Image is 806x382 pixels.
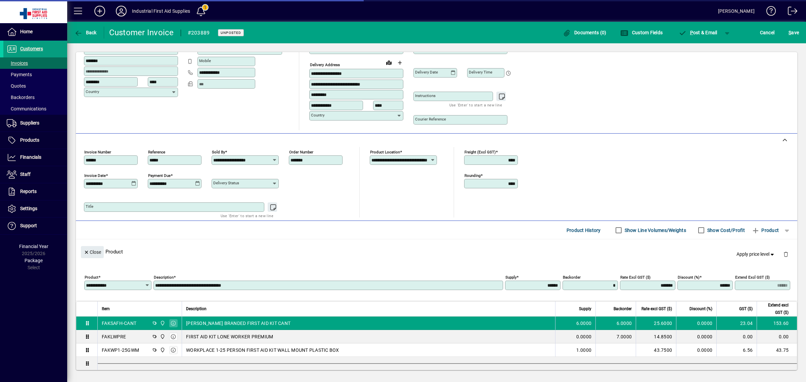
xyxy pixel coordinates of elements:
button: Post & Email [675,27,721,39]
a: Backorders [3,92,67,103]
span: ave [789,27,799,38]
td: 0.0000 [676,317,716,330]
mat-label: Order number [289,150,313,154]
a: Quotes [3,80,67,92]
span: 6.0000 [617,320,632,327]
mat-label: Product location [370,150,400,154]
span: [PERSON_NAME] BRANDED FIRST AID KIT CANT [186,320,290,327]
a: Knowledge Base [761,1,776,23]
div: Customer Invoice [109,27,174,38]
span: Apply price level [736,251,775,258]
mat-label: Mobile [199,58,211,63]
div: 14.8500 [640,333,672,340]
span: Rate excl GST ($) [641,305,672,313]
span: Customers [20,46,43,51]
span: P [690,30,693,35]
mat-label: Discount (%) [678,275,700,280]
a: Communications [3,103,67,114]
td: 0.0000 [676,343,716,357]
mat-label: Invoice date [84,173,106,178]
mat-label: Supply [505,275,517,280]
mat-label: Extend excl GST ($) [735,275,770,280]
td: 0.00 [757,330,797,343]
button: Back [73,27,98,39]
span: Package [25,258,43,263]
span: Support [20,223,37,228]
span: 0.0000 [576,333,592,340]
span: Backorders [7,95,35,100]
td: 0.00 [716,330,757,343]
span: Discount (%) [689,305,712,313]
span: Product History [567,225,601,236]
span: Documents (0) [563,30,607,35]
mat-label: Country [86,89,99,94]
div: Product [76,239,797,264]
mat-label: Courier Reference [415,117,446,122]
div: Industrial First Aid Supplies [132,6,190,16]
a: Products [3,132,67,149]
span: Payments [7,72,32,77]
span: Description [186,305,207,313]
div: FAKWP1-25GWM [102,347,139,353]
span: Financials [20,154,41,160]
td: 0.0000 [676,330,716,343]
mat-label: Delivery status [213,181,239,185]
button: Delete [778,246,794,262]
span: Home [20,29,33,34]
button: Custom Fields [619,27,664,39]
mat-label: Reference [148,150,165,154]
label: Show Cost/Profit [706,227,745,234]
div: FAKLWPRE [102,333,126,340]
app-page-header-button: Close [79,249,105,255]
span: ost & Email [678,30,717,35]
mat-label: Freight (excl GST) [464,150,496,154]
span: Financial Year [19,244,48,249]
span: WORKPLACE 1-25 PERSON FIRST AID KIT WALL MOUNT PLASTIC BOX [186,347,339,353]
span: FIRST AID KIT LONE WORKER PREMIUM [186,333,273,340]
a: Settings [3,200,67,217]
a: Support [3,218,67,234]
div: FAKSAFH-CANT [102,320,136,327]
span: Staff [20,172,31,177]
span: Products [20,137,39,143]
div: 25.6000 [640,320,672,327]
button: Apply price level [734,248,778,260]
a: Invoices [3,57,67,69]
button: Save [787,27,801,39]
span: 1.0000 [576,347,592,353]
span: Reports [20,189,37,194]
div: [PERSON_NAME] [718,6,755,16]
app-page-header-button: Delete [778,251,794,257]
span: INDUSTRIAL FIRST AID SUPPLIES LTD [158,320,166,327]
mat-label: Description [154,275,174,280]
button: Cancel [758,27,776,39]
a: View on map [384,57,394,68]
app-page-header-button: Back [67,27,104,39]
span: Backorder [614,305,632,313]
td: 43.75 [757,343,797,357]
button: Add [89,5,110,17]
div: #203889 [188,28,210,38]
mat-hint: Use 'Enter' to start a new line [449,101,502,109]
button: Product [748,224,782,236]
a: Financials [3,149,67,166]
button: Choose address [394,57,405,68]
mat-label: Invoice number [84,150,111,154]
label: Show Line Volumes/Weights [623,227,686,234]
mat-label: Delivery date [415,70,438,75]
mat-label: Payment due [148,173,171,178]
mat-label: Backorder [563,275,581,280]
span: S [789,30,791,35]
mat-label: Instructions [415,93,436,98]
span: Communications [7,106,46,111]
a: Home [3,23,67,40]
span: GST ($) [739,305,753,313]
mat-label: Country [311,113,324,117]
span: Unposted [221,31,241,35]
a: Logout [783,1,798,23]
mat-label: Rate excl GST ($) [620,275,651,280]
a: Payments [3,69,67,80]
td: 153.60 [757,317,797,330]
span: Extend excl GST ($) [761,301,789,316]
span: INDUSTRIAL FIRST AID SUPPLIES LTD [158,346,166,354]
